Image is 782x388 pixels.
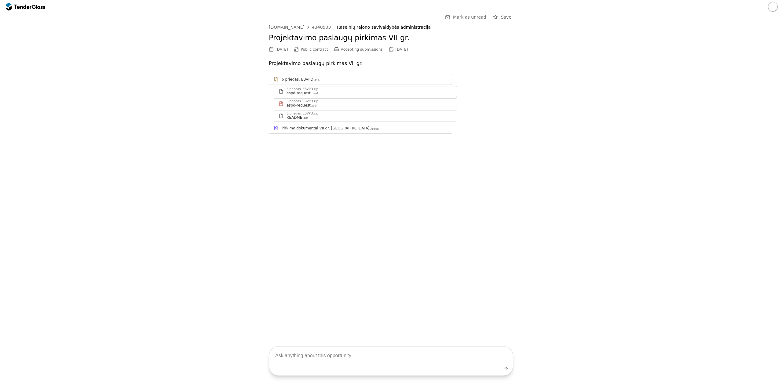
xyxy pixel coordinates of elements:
[303,116,309,120] div: .txt
[396,47,408,52] div: [DATE]
[269,74,452,85] a: 6 priedas. EBVPD.zip
[287,88,318,91] div: 6 priedas. EBVPD.zip
[274,111,457,121] a: 6 priedas. EBVPD.zipREADME.txt
[269,33,513,43] h2: Projektavimo paslaugų pirkimas VII gr.
[341,47,383,52] span: Accepting submissions
[269,25,331,30] a: [DOMAIN_NAME]4340503
[443,13,488,21] button: Mark as unread
[314,78,320,82] div: .zip
[269,59,513,68] p: Projektavimo paslaugų pirkimas VII gr.
[301,47,328,52] span: Public contract
[311,104,318,108] div: .pdf
[370,127,379,131] div: .docx
[269,123,452,134] a: Pirkimo dokumentai VII gr. [GEOGRAPHIC_DATA].docx
[287,103,311,108] div: espd-request
[274,98,457,109] a: 6 priedas. EBVPD.zipespd-request.pdf
[337,25,507,30] div: Raseinių rajono savivaldybės administracija
[311,92,318,96] div: .xml
[282,77,313,82] div: 6 priedas. EBVPD
[276,47,288,52] div: [DATE]
[282,126,370,131] div: Pirkimo dokumentai VII gr. [GEOGRAPHIC_DATA]
[501,15,511,20] span: Save
[287,91,311,96] div: espd-request
[312,25,331,29] div: 4340503
[491,13,513,21] button: Save
[287,112,318,115] div: 6 priedas. EBVPD.zip
[287,100,318,103] div: 6 priedas. EBVPD.zip
[453,15,486,20] span: Mark as unread
[274,86,457,97] a: 6 priedas. EBVPD.zipespd-request.xml
[287,115,302,120] div: README
[269,25,305,29] div: [DOMAIN_NAME]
